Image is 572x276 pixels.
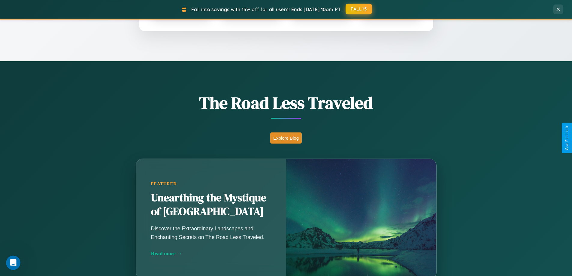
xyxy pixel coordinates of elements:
[191,6,342,12] span: Fall into savings with 15% off for all users! Ends [DATE] 10am PT.
[565,126,569,150] div: Give Feedback
[151,250,271,257] div: Read more →
[346,4,372,14] button: FALL15
[106,91,466,114] h1: The Road Less Traveled
[270,132,302,144] button: Explore Blog
[151,181,271,187] div: Featured
[151,191,271,219] h2: Unearthing the Mystique of [GEOGRAPHIC_DATA]
[151,224,271,241] p: Discover the Extraordinary Landscapes and Enchanting Secrets on The Road Less Traveled.
[6,256,20,270] iframe: Intercom live chat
